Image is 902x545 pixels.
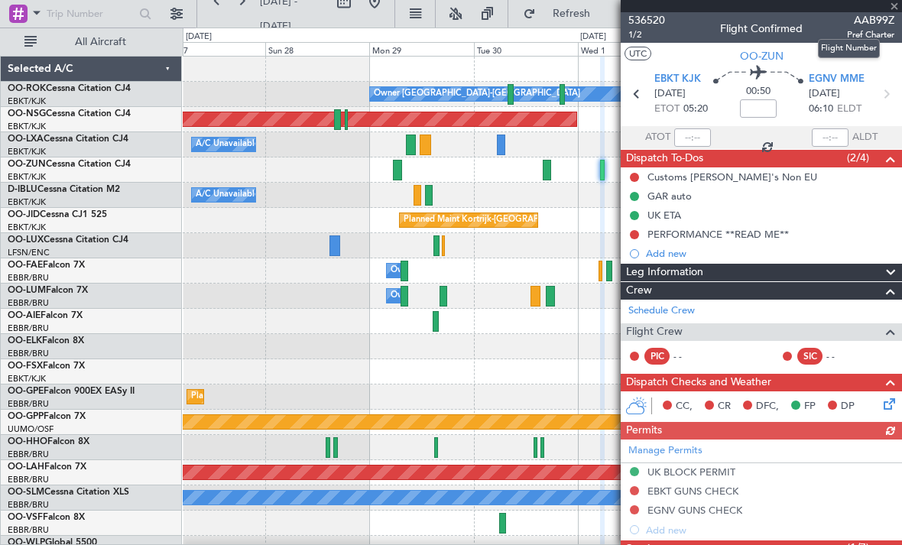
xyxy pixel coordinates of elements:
div: Customs [PERSON_NAME]'s Non EU [647,170,817,183]
a: EBBR/BRU [8,398,49,410]
span: DP [841,399,855,414]
div: Owner Melsbroek Air Base [391,284,495,307]
a: OO-AIEFalcon 7X [8,311,83,320]
a: OO-ZUNCessna Citation CJ4 [8,160,131,169]
div: - - [673,349,708,363]
span: ALDT [852,130,878,145]
span: ATOT [645,130,670,145]
div: Flight Number [818,39,880,58]
a: EBKT/KJK [8,121,46,132]
span: Leg Information [626,264,703,281]
span: 06:10 [809,102,833,117]
a: EBBR/BRU [8,323,49,334]
a: OO-LUMFalcon 7X [8,286,88,295]
div: Owner [GEOGRAPHIC_DATA]-[GEOGRAPHIC_DATA] [374,83,580,105]
span: 00:50 [746,84,771,99]
span: OO-HHO [8,437,47,446]
span: DFC, [756,399,779,414]
a: OO-LXACessna Citation CJ4 [8,135,128,144]
div: GAR auto [647,190,692,203]
span: ELDT [837,102,861,117]
span: OO-ZUN [740,48,784,64]
span: OO-SLM [8,488,44,497]
span: 536520 [628,12,665,28]
a: UUMO/OSF [8,423,54,435]
div: Tue 30 [474,42,578,56]
div: A/C Unavailable [196,133,259,156]
a: OO-JIDCessna CJ1 525 [8,210,107,219]
span: OO-GPP [8,412,44,421]
span: Dispatch To-Dos [626,150,703,167]
span: OO-AIE [8,311,41,320]
span: (2/4) [847,150,869,166]
div: [DATE] [186,31,212,44]
div: Sat 27 [161,42,265,56]
a: OO-GPPFalcon 7X [8,412,86,421]
a: OO-HHOFalcon 8X [8,437,89,446]
button: Refresh [516,2,608,26]
a: EBKT/KJK [8,171,46,183]
span: CR [718,399,731,414]
span: CC, [676,399,693,414]
div: Flight Confirmed [720,21,803,37]
a: EBKT/KJK [8,196,46,208]
span: OO-GPE [8,387,44,396]
span: AAB99Z [847,12,894,28]
span: All Aircraft [40,37,161,47]
a: EBKT/KJK [8,222,46,233]
a: EBBR/BRU [8,474,49,485]
div: Sun 28 [265,42,369,56]
span: OO-LAH [8,462,44,472]
span: OO-ZUN [8,160,46,169]
a: EBBR/BRU [8,272,49,284]
span: 05:20 [683,102,708,117]
span: Refresh [539,8,603,19]
button: All Aircraft [17,30,166,54]
div: UK ETA [647,209,681,222]
a: OO-FSXFalcon 7X [8,362,85,371]
a: OO-ROKCessna Citation CJ4 [8,84,131,93]
span: OO-ROK [8,84,46,93]
a: D-IBLUCessna Citation M2 [8,185,120,194]
span: OO-ELK [8,336,42,345]
div: Planned Maint [GEOGRAPHIC_DATA] ([GEOGRAPHIC_DATA] National) [191,385,468,408]
a: EBBR/BRU [8,449,49,460]
span: Dispatch Checks and Weather [626,374,771,391]
a: OO-FAEFalcon 7X [8,261,85,270]
a: OO-LAHFalcon 7X [8,462,86,472]
span: OO-FAE [8,261,43,270]
a: EBKT/KJK [8,373,46,384]
a: EBKT/KJK [8,146,46,157]
span: Flight Crew [626,323,683,341]
a: OO-ELKFalcon 8X [8,336,84,345]
span: FP [804,399,816,414]
a: OO-GPEFalcon 900EX EASy II [8,387,135,396]
span: ETOT [654,102,680,117]
div: - - [826,349,861,363]
span: EBKT KJK [654,72,701,87]
div: Wed 1 [578,42,682,56]
a: Schedule Crew [628,303,695,319]
a: LFSN/ENC [8,247,50,258]
input: Trip Number [47,2,135,25]
div: SIC [797,348,823,365]
a: EBBR/BRU [8,297,49,309]
div: PERFORMANCE **READ ME** [647,228,789,241]
span: OO-LUX [8,235,44,245]
div: Owner Melsbroek Air Base [391,259,495,282]
span: 1/2 [628,28,665,41]
span: OO-FSX [8,362,43,371]
span: Crew [626,282,652,300]
a: EBBR/BRU [8,524,49,536]
span: [DATE] [654,86,686,102]
button: UTC [625,47,651,60]
a: OO-LUXCessna Citation CJ4 [8,235,128,245]
a: EBBR/BRU [8,348,49,359]
span: OO-LUM [8,286,46,295]
a: OO-VSFFalcon 8X [8,513,85,522]
div: [DATE] [580,31,606,44]
a: EBKT/KJK [8,96,46,107]
div: Planned Maint Kortrijk-[GEOGRAPHIC_DATA] [404,209,582,232]
span: EGNV MME [809,72,865,87]
a: OO-SLMCessna Citation XLS [8,488,129,497]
